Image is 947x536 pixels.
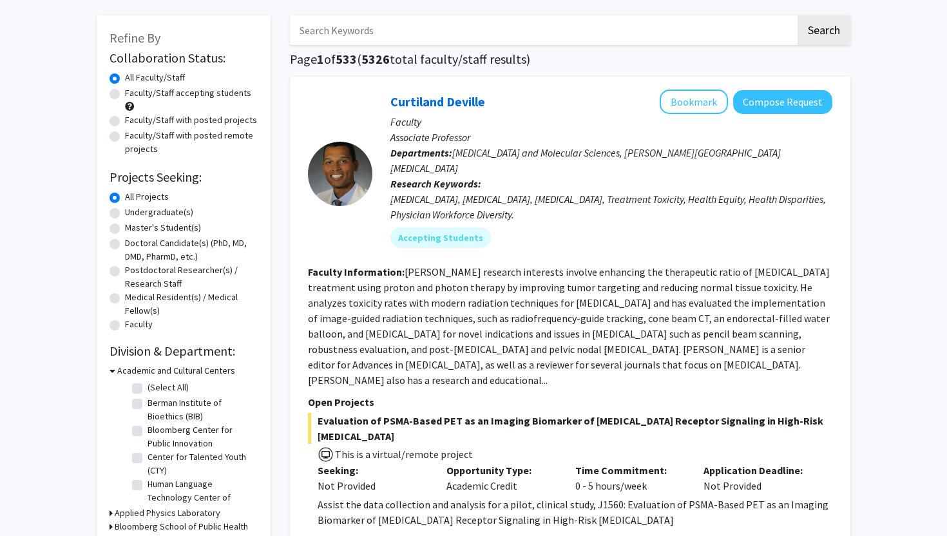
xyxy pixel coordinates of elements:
[733,90,832,114] button: Compose Request to Curtiland Deville
[125,129,258,156] label: Faculty/Staff with posted remote projects
[317,51,324,67] span: 1
[390,93,485,110] a: Curtiland Deville
[148,450,254,477] label: Center for Talented Youth (CTY)
[390,146,781,175] span: [MEDICAL_DATA] and Molecular Sciences, [PERSON_NAME][GEOGRAPHIC_DATA][MEDICAL_DATA]
[575,463,685,478] p: Time Commitment:
[390,177,481,190] b: Research Keywords:
[148,381,189,394] label: (Select All)
[125,190,169,204] label: All Projects
[110,50,258,66] h2: Collaboration Status:
[125,71,185,84] label: All Faculty/Staff
[125,206,193,219] label: Undergraduate(s)
[308,265,405,278] b: Faculty Information:
[308,265,830,387] fg-read-more: [PERSON_NAME] research interests involve enhancing the therapeutic ratio of [MEDICAL_DATA] treatm...
[117,364,235,378] h3: Academic and Cultural Centers
[308,413,832,444] span: Evaluation of PSMA-Based PET as an Imaging Biomarker of [MEDICAL_DATA] Receptor Signaling in High...
[361,51,390,67] span: 5326
[390,191,832,222] div: [MEDICAL_DATA], [MEDICAL_DATA], [MEDICAL_DATA], Treatment Toxicity, Health Equity, Health Dispari...
[10,478,55,526] iframe: Chat
[125,236,258,263] label: Doctoral Candidate(s) (PhD, MD, DMD, PharmD, etc.)
[125,318,153,331] label: Faculty
[308,394,832,410] p: Open Projects
[703,463,813,478] p: Application Deadline:
[290,15,796,45] input: Search Keywords
[660,90,728,114] button: Add Curtiland Deville to Bookmarks
[148,477,254,518] label: Human Language Technology Center of Excellence (HLTCOE)
[125,113,257,127] label: Faculty/Staff with posted projects
[318,478,427,493] div: Not Provided
[318,463,427,478] p: Seeking:
[336,51,357,67] span: 533
[148,396,254,423] label: Berman Institute of Bioethics (BIB)
[125,86,251,100] label: Faculty/Staff accepting students
[390,146,452,159] b: Departments:
[694,463,823,493] div: Not Provided
[110,169,258,185] h2: Projects Seeking:
[290,52,850,67] h1: Page of ( total faculty/staff results)
[566,463,694,493] div: 0 - 5 hours/week
[390,129,832,145] p: Associate Professor
[446,463,556,478] p: Opportunity Type:
[110,343,258,359] h2: Division & Department:
[125,291,258,318] label: Medical Resident(s) / Medical Fellow(s)
[334,448,473,461] span: This is a virtual/remote project
[115,520,248,533] h3: Bloomberg School of Public Health
[318,497,832,528] div: Assist the data collection and analysis for a pilot, clinical study, J1560: Evaluation of PSMA-Ba...
[125,263,258,291] label: Postdoctoral Researcher(s) / Research Staff
[390,114,832,129] p: Faculty
[148,423,254,450] label: Bloomberg Center for Public Innovation
[798,15,850,45] button: Search
[390,227,491,248] mat-chip: Accepting Students
[115,506,220,520] h3: Applied Physics Laboratory
[437,463,566,493] div: Academic Credit
[110,30,160,46] span: Refine By
[125,221,201,235] label: Master's Student(s)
